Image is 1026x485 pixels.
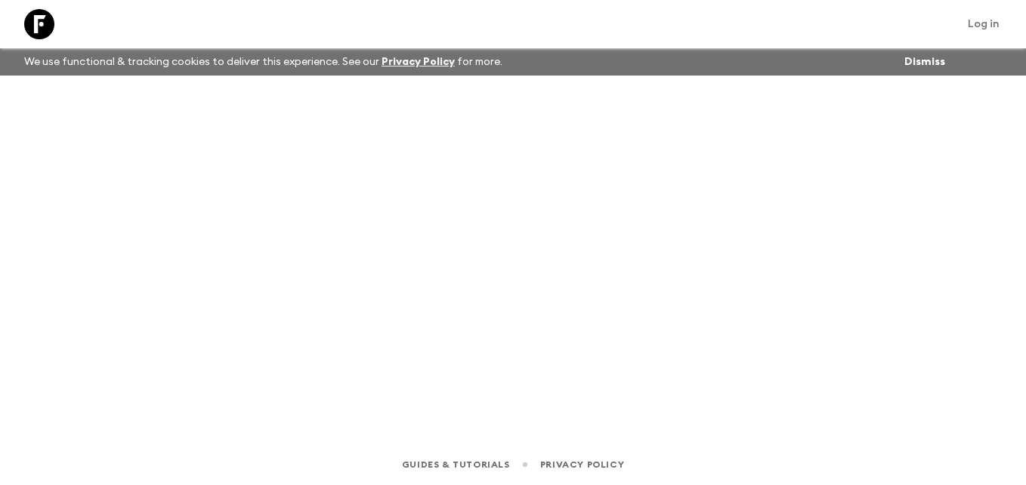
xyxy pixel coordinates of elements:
a: Privacy Policy [540,456,624,473]
a: Privacy Policy [382,57,455,67]
a: Guides & Tutorials [402,456,510,473]
a: Log in [960,14,1008,35]
button: Dismiss [901,51,949,73]
p: We use functional & tracking cookies to deliver this experience. See our for more. [18,48,508,76]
